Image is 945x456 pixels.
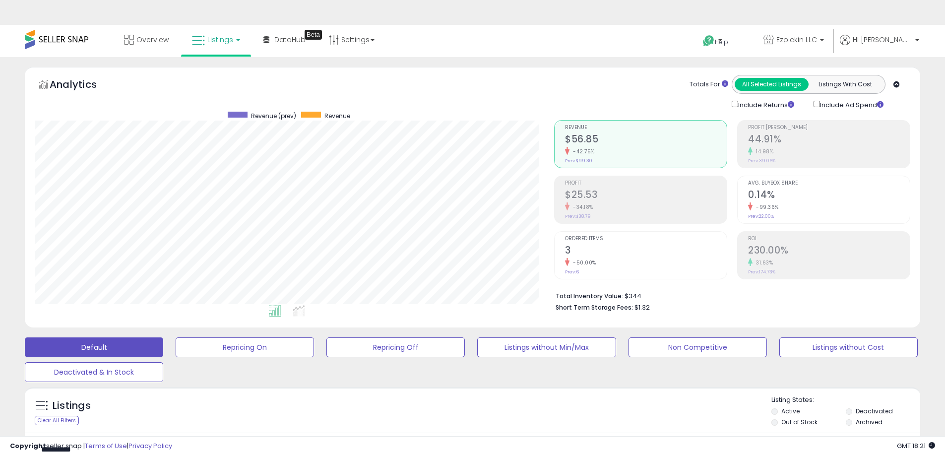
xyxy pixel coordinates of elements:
strong: Copyright [10,441,46,451]
b: Total Inventory Value: [556,292,623,300]
b: Short Term Storage Fees: [556,303,633,312]
h2: 0.14% [748,189,910,202]
small: Prev: 39.06% [748,158,775,164]
a: Settings [321,25,382,55]
span: Ordered Items [565,236,727,242]
button: Listings without Cost [779,337,918,357]
button: Repricing Off [326,337,465,357]
a: Hi [PERSON_NAME] [840,35,919,57]
button: Non Competitive [629,337,767,357]
label: Archived [856,418,882,426]
span: Profit [565,181,727,186]
small: 14.98% [753,148,773,155]
button: All Selected Listings [735,78,809,91]
a: DataHub [256,25,313,55]
h2: $56.85 [565,133,727,147]
span: Hi [PERSON_NAME] [853,35,912,45]
div: Totals For [690,80,728,89]
span: ROI [748,236,910,242]
p: Listing States: [771,395,920,405]
small: -34.18% [569,203,593,211]
span: Ezpickin LLC [776,35,817,45]
span: Revenue [565,125,727,130]
button: Repricing On [176,337,314,357]
li: $344 [556,289,903,301]
button: Listings With Cost [808,78,882,91]
h5: Analytics [50,77,116,94]
span: DataHub [274,35,306,45]
div: seller snap | | [10,442,172,451]
small: Prev: $99.30 [565,158,592,164]
button: Deactivated & In Stock [25,362,163,382]
label: Deactivated [856,407,893,415]
small: Prev: $38.79 [565,213,591,219]
a: Help [695,27,748,57]
small: -99.36% [753,203,779,211]
h2: $25.53 [565,189,727,202]
i: Get Help [702,35,715,47]
h5: Listings [53,399,91,413]
span: Listings [207,35,233,45]
label: Active [781,407,800,415]
a: Listings [185,25,248,55]
div: Include Ad Spend [806,99,899,110]
span: $1.32 [634,303,650,312]
button: Listings without Min/Max [477,337,616,357]
small: Prev: 174.73% [748,269,775,275]
small: 31.63% [753,259,773,266]
div: Clear All Filters [35,416,79,425]
h2: 44.91% [748,133,910,147]
button: Default [25,337,163,357]
small: -50.00% [569,259,596,266]
span: 2025-10-6 18:21 GMT [897,441,935,451]
small: -42.75% [569,148,595,155]
small: Prev: 22.00% [748,213,774,219]
label: Out of Stock [781,418,818,426]
span: Revenue (prev) [251,112,296,120]
div: Include Returns [724,99,806,110]
div: Tooltip anchor [305,30,322,40]
span: Profit [PERSON_NAME] [748,125,910,130]
h2: 3 [565,245,727,258]
span: Help [715,38,728,46]
span: Revenue [324,112,350,120]
a: Ezpickin LLC [756,25,831,57]
span: Avg. Buybox Share [748,181,910,186]
a: Overview [117,25,176,55]
span: Overview [136,35,169,45]
small: Prev: 6 [565,269,579,275]
h2: 230.00% [748,245,910,258]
